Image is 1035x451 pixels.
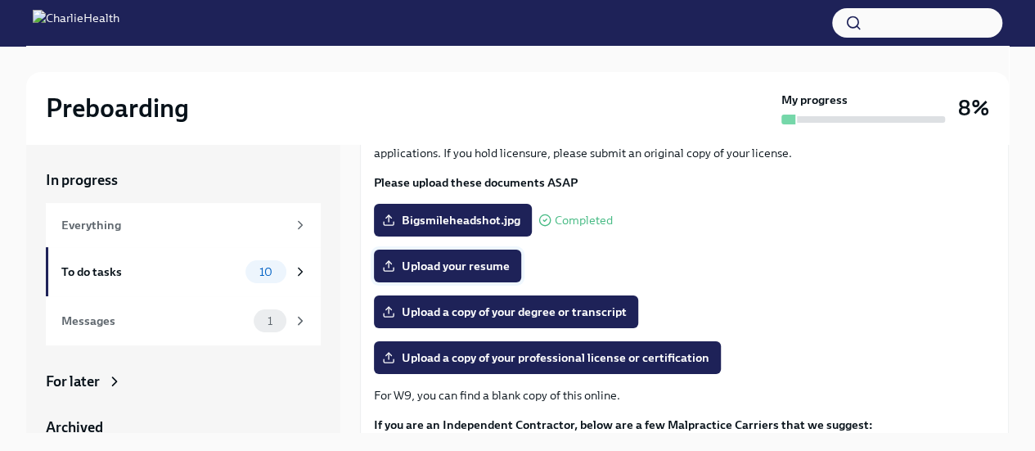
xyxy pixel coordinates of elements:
[61,312,247,330] div: Messages
[250,266,282,278] span: 10
[781,92,848,108] strong: My progress
[374,387,995,404] p: For W9, you can find a blank copy of this online.
[46,417,321,437] a: Archived
[385,304,627,320] span: Upload a copy of your degree or transcript
[374,341,721,374] label: Upload a copy of your professional license or certification
[61,263,239,281] div: To do tasks
[385,258,510,274] span: Upload your resume
[46,203,321,247] a: Everything
[258,315,282,327] span: 1
[61,216,286,234] div: Everything
[46,296,321,345] a: Messages1
[385,212,520,228] span: Bigsmileheadshot.jpg
[374,129,995,161] p: The following documents are needed to complete your contractor profile and, in some cases, to sub...
[46,92,189,124] h2: Preboarding
[46,372,321,391] a: For later
[374,295,638,328] label: Upload a copy of your degree or transcript
[374,175,578,190] strong: Please upload these documents ASAP
[374,204,532,237] label: Bigsmileheadshot.jpg
[385,350,709,366] span: Upload a copy of your professional license or certification
[46,372,100,391] div: For later
[555,214,613,227] span: Completed
[958,93,989,123] h3: 8%
[46,247,321,296] a: To do tasks10
[374,417,873,432] strong: If you are an Independent Contractor, below are a few Malpractice Carriers that we suggest:
[46,170,321,190] a: In progress
[374,250,521,282] label: Upload your resume
[33,10,119,36] img: CharlieHealth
